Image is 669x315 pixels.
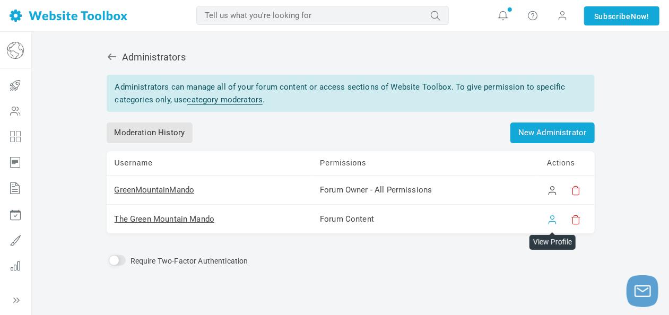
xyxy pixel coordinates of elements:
[539,151,594,176] td: Actions
[115,185,195,195] a: GreenMountainMando
[131,257,248,265] label: Require Two-Factor Authentication
[584,6,659,25] a: SubscribeNow!
[107,151,312,176] td: Username
[187,95,263,105] a: category moderators
[529,235,576,250] div: View Profile
[510,122,595,143] a: New Administrator
[196,6,449,25] input: Tell us what you're looking for
[312,176,539,205] td: Forum Owner - All Permissions
[312,151,539,176] td: Permissions
[115,214,215,224] a: The Green Mountain Mando
[312,205,539,234] td: Forum Content
[107,75,595,112] div: Administrators can manage all of your forum content or access sections of Website Toolbox. To giv...
[107,50,595,64] div: Administrators
[627,275,658,307] button: Launch chat
[7,42,24,59] img: globe-icon.png
[107,122,193,143] a: Moderation History
[631,11,649,22] span: Now!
